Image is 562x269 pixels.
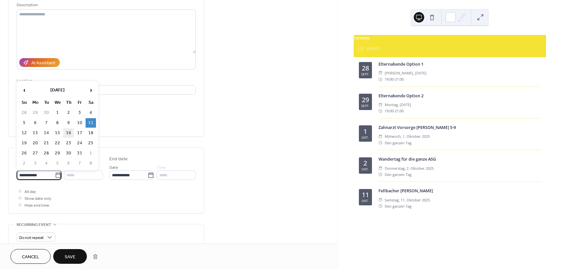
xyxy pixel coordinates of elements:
td: 25 [86,138,96,148]
td: 6 [30,118,40,128]
span: 21:00 [395,108,404,114]
th: [DATE] [30,83,85,97]
td: 17 [74,128,85,138]
div: Okt. [361,136,369,139]
span: - [393,108,395,114]
span: [PERSON_NAME], [DATE] [385,70,426,76]
button: Save [53,249,87,264]
td: 2 [63,108,74,118]
th: Th [63,98,74,107]
td: 26 [19,149,29,158]
td: 4 [41,159,52,168]
span: Montag, [DATE] [385,102,411,108]
div: 1 [363,128,367,135]
div: Termine [354,35,546,41]
td: 7 [74,159,85,168]
span: › [86,84,96,97]
th: Su [19,98,29,107]
td: 27 [30,149,40,158]
td: 8 [86,159,96,168]
td: 5 [19,118,29,128]
span: Samstag, 11. Oktober 2025 [385,197,430,203]
td: 30 [41,108,52,118]
div: Wandertag für die ganze ASG [378,156,541,162]
td: 18 [86,128,96,138]
td: 9 [63,118,74,128]
td: 8 [52,118,63,128]
td: 11 [86,118,96,128]
div: Elternabende Option 1 [378,61,541,67]
td: 30 [63,149,74,158]
div: Elternabende Option 2 [378,93,541,99]
div: ​ [378,133,383,139]
div: 11 [362,192,369,198]
div: AI Assistant [31,60,55,67]
th: Fr [74,98,85,107]
td: 24 [74,138,85,148]
button: Cancel [10,249,51,264]
span: Recurring event [17,221,51,228]
div: Okt. [361,199,369,202]
td: 28 [41,149,52,158]
th: Tu [41,98,52,107]
td: 1 [52,108,63,118]
td: 28 [19,108,29,118]
td: 3 [74,108,85,118]
span: Den ganzen Tag [385,140,411,146]
span: Den ganzen Tag [385,203,411,209]
div: Fellbacher [PERSON_NAME] [378,188,541,194]
div: 29 [362,97,369,103]
td: 29 [30,108,40,118]
button: AI Assistant [19,58,60,67]
td: 3 [30,159,40,168]
span: 19:00 [385,108,393,114]
span: Donnerstag, 2. Oktober 2025 [385,165,434,171]
div: ​ [378,76,383,82]
span: - [393,76,395,82]
span: 19:00 [385,76,393,82]
span: Save [65,254,75,261]
span: 21:00 [395,76,404,82]
td: 20 [30,138,40,148]
th: We [52,98,63,107]
div: ​ [378,203,383,209]
td: 16 [63,128,74,138]
td: 14 [41,128,52,138]
div: ​ [378,108,383,114]
td: 5 [52,159,63,168]
span: Mittwoch, 1. Oktober 2025 [385,133,430,139]
span: Date [109,164,118,171]
div: ​ [378,102,383,108]
td: 21 [41,138,52,148]
span: Do not repeat [19,234,44,242]
td: 6 [63,159,74,168]
div: Description [17,2,194,8]
div: ​ [378,171,383,178]
div: ​ [378,70,383,76]
span: Time [157,164,166,171]
span: Show date only [24,195,51,202]
td: 2 [19,159,29,168]
div: Location [17,77,194,84]
td: 4 [86,108,96,118]
div: Zahnarzt Vorsorge [PERSON_NAME] 5-9 [378,124,541,131]
div: Okt. [361,167,369,171]
div: Sept. [361,104,370,107]
div: 28 [362,65,369,71]
th: Sa [86,98,96,107]
span: Cancel [22,254,39,261]
td: 22 [52,138,63,148]
td: 31 [74,149,85,158]
td: 29 [52,149,63,158]
td: 19 [19,138,29,148]
td: 10 [74,118,85,128]
td: 23 [63,138,74,148]
td: 7 [41,118,52,128]
div: ​ [378,197,383,203]
span: ‹ [19,84,29,97]
div: Sept. [361,72,370,76]
td: 15 [52,128,63,138]
span: Hide end time [24,202,49,209]
div: ​ [378,165,383,171]
span: Den ganzen Tag [385,171,411,178]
